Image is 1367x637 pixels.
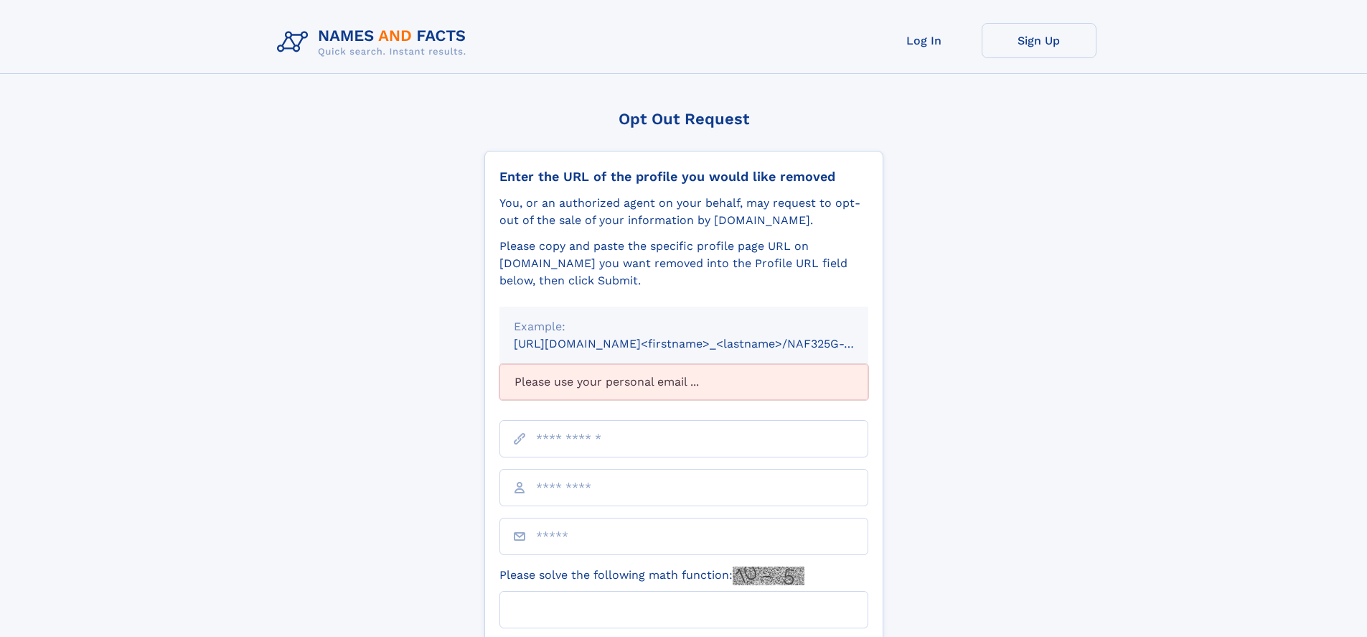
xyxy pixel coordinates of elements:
img: Logo Names and Facts [271,23,478,62]
label: Please solve the following math function: [499,567,804,585]
div: Opt Out Request [484,110,883,128]
div: Please use your personal email ... [499,364,868,400]
small: [URL][DOMAIN_NAME]<firstname>_<lastname>/NAF325G-xxxxxxxx [514,337,896,350]
div: Enter the URL of the profile you would like removed [499,169,868,185]
div: You, or an authorized agent on your behalf, may request to opt-out of the sale of your informatio... [499,195,868,229]
div: Example: [514,318,854,335]
div: Please copy and paste the specific profile page URL on [DOMAIN_NAME] you want removed into the Pr... [499,238,868,289]
a: Log In [867,23,982,58]
a: Sign Up [982,23,1096,58]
